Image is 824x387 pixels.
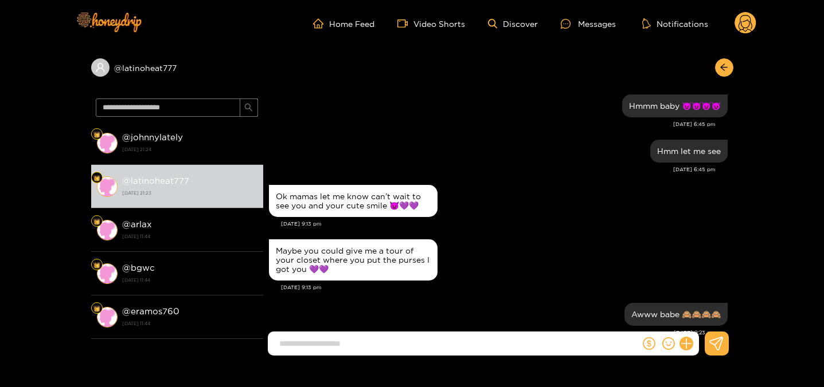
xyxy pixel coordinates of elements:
[276,246,431,274] div: Maybe you could give me a tour of your closet where you put the purses I got you 💜💜
[313,18,374,29] a: Home Feed
[397,18,413,29] span: video-camera
[397,18,465,29] a: Video Shorts
[97,263,118,284] img: conversation
[122,231,257,242] strong: [DATE] 11:44
[269,185,438,217] div: Sep. 20, 9:13 pm
[639,18,712,29] button: Notifications
[122,188,257,198] strong: [DATE] 21:23
[650,140,728,163] div: Sep. 20, 6:45 pm
[313,18,329,29] span: home
[643,337,655,350] span: dollar
[122,275,257,285] strong: [DATE] 11:44
[97,176,118,197] img: conversation
[93,131,100,138] img: Fan Level
[622,94,728,117] div: Sep. 20, 6:45 pm
[281,220,728,228] div: [DATE] 9:13 pm
[244,103,253,113] span: search
[93,175,100,181] img: Fan Level
[93,262,100,268] img: Fan Level
[122,318,257,329] strong: [DATE] 11:44
[720,63,728,73] span: arrow-left
[122,144,257,155] strong: [DATE] 21:24
[269,120,716,128] div: [DATE] 6:45 pm
[641,335,658,352] button: dollar
[97,307,118,327] img: conversation
[715,58,733,77] button: arrow-left
[122,176,189,185] strong: @ latinoheat777
[269,165,716,173] div: [DATE] 6:45 pm
[662,337,675,350] span: smile
[122,219,152,229] strong: @ arlax
[93,305,100,312] img: Fan Level
[97,220,118,240] img: conversation
[122,132,183,142] strong: @ johnnylately
[561,17,616,30] div: Messages
[240,98,258,117] button: search
[122,306,179,316] strong: @ eramos760
[657,147,721,156] div: Hmm let me see
[488,19,538,29] a: Discover
[91,58,263,77] div: @latinoheat777
[281,283,728,291] div: [DATE] 9:13 pm
[624,303,728,326] div: Sep. 20, 9:23 pm
[629,101,721,110] div: Hmmm baby 😈😈😈😈
[122,263,155,273] strong: @ bgwc
[276,192,431,210] div: Ok mamas let me know can’t wait to see you and your cute smile 😈💜💜
[97,133,118,153] img: conversation
[93,218,100,225] img: Fan Level
[269,329,716,337] div: [DATE] 9:23 pm
[631,310,721,319] div: Awww babe 🙈🙈🙈🙈
[95,62,106,73] span: user
[269,239,438,281] div: Sep. 20, 9:13 pm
